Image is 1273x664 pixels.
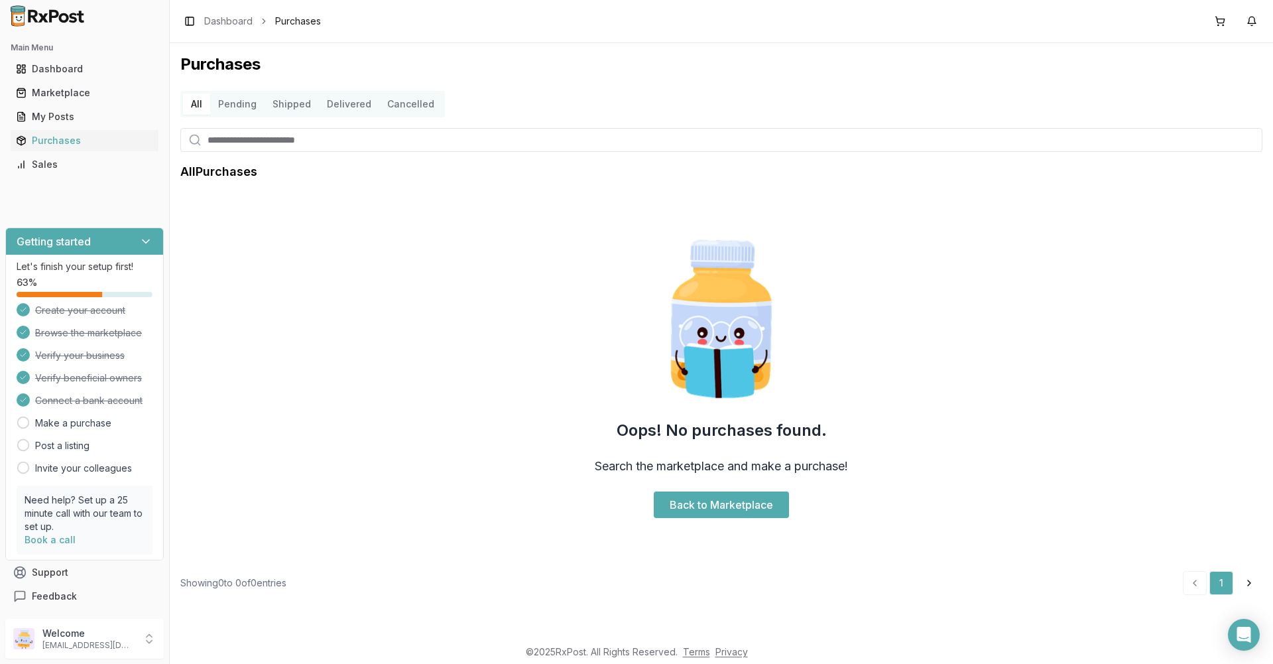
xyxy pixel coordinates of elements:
img: Smart Pill Bottle [636,234,806,404]
button: My Posts [5,106,164,127]
button: Shipped [265,94,319,115]
a: Go to next page [1236,571,1262,595]
img: RxPost Logo [5,5,90,27]
a: Privacy [715,646,748,657]
div: Marketplace [16,86,153,100]
div: My Posts [16,110,153,123]
h1: All Purchases [180,163,257,181]
span: Create your account [35,304,125,317]
a: Dashboard [204,15,253,28]
div: Showing 0 to 0 of 0 entries [180,576,286,590]
a: Marketplace [11,81,158,105]
a: Invite your colleagues [35,462,132,475]
button: Feedback [5,584,164,608]
a: Purchases [11,129,158,153]
p: Let's finish your setup first! [17,260,152,273]
button: Support [5,561,164,584]
a: Back to Marketplace [654,492,789,518]
span: Verify beneficial owners [35,371,142,385]
span: Browse the marketplace [35,326,142,340]
a: 1 [1209,571,1233,595]
a: Make a purchase [35,417,111,430]
a: Book a call [25,534,76,545]
a: Sales [11,153,158,176]
h1: Purchases [180,54,1262,75]
span: 63 % [17,276,37,289]
h3: Search the marketplace and make a purchase! [595,457,848,476]
span: Verify your business [35,349,125,362]
p: Welcome [42,627,135,640]
nav: pagination [1183,571,1262,595]
nav: breadcrumb [204,15,321,28]
button: Delivered [319,94,379,115]
button: Cancelled [379,94,442,115]
a: Terms [683,646,710,657]
p: Need help? Set up a 25 minute call with our team to set up. [25,494,145,533]
span: Purchases [275,15,321,28]
div: Dashboard [16,62,153,76]
h3: Getting started [17,233,91,249]
h2: Oops! No purchases found. [617,420,827,441]
span: Connect a bank account [35,394,143,407]
div: Open Intercom Messenger [1228,619,1260,651]
a: My Posts [11,105,158,129]
p: [EMAIL_ADDRESS][DOMAIN_NAME] [42,640,135,651]
a: Dashboard [11,57,158,81]
button: Sales [5,154,164,175]
span: Feedback [32,590,77,603]
button: All [183,94,210,115]
div: Purchases [16,134,153,147]
h2: Main Menu [11,42,158,53]
a: Post a listing [35,439,90,452]
button: Marketplace [5,82,164,103]
button: Dashboard [5,58,164,80]
button: Pending [210,94,265,115]
img: User avatar [13,628,34,649]
button: Purchases [5,130,164,151]
div: Sales [16,158,153,171]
